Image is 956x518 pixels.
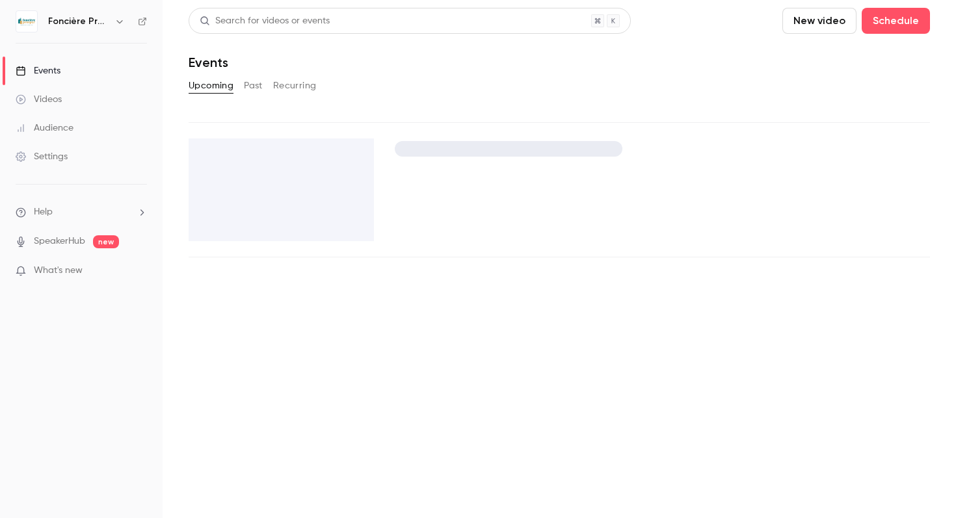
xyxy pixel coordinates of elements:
div: Settings [16,150,68,163]
img: Foncière Prosper [16,11,37,32]
span: What's new [34,264,83,278]
button: Upcoming [189,75,233,96]
div: Search for videos or events [200,14,330,28]
button: Schedule [862,8,930,34]
button: Recurring [273,75,317,96]
h1: Events [189,55,228,70]
div: Videos [16,93,62,106]
button: Past [244,75,263,96]
span: new [93,235,119,248]
button: New video [782,8,856,34]
div: Audience [16,122,73,135]
li: help-dropdown-opener [16,205,147,219]
span: Help [34,205,53,219]
a: SpeakerHub [34,235,85,248]
h6: Foncière Prosper [48,15,109,28]
div: Events [16,64,60,77]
